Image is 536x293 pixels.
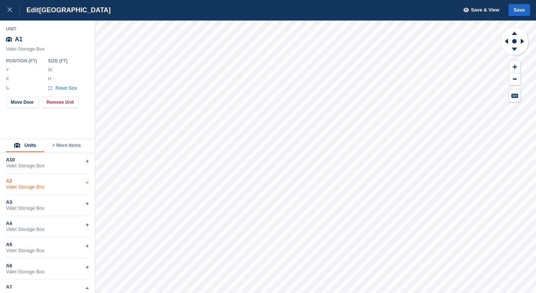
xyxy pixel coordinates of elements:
[6,237,89,258] div: A5Valet Storage Box+
[6,97,39,108] button: Move Door
[86,263,89,272] div: +
[6,199,89,205] div: A3
[6,86,9,89] img: angle-icn.0ed2eb85.svg
[6,216,89,237] div: A4Valet Storage Box+
[6,163,89,169] div: Valet Storage Box
[509,73,520,86] button: Zoom Out
[86,220,89,229] div: +
[471,6,499,14] span: Save & View
[6,263,89,269] div: A6
[6,46,89,56] div: Valet Storage Box
[44,139,89,152] button: + More Items
[86,178,89,187] div: +
[6,152,89,174] div: A10Valet Storage Box+
[42,97,79,108] button: Remove Unit
[86,157,89,166] div: +
[509,61,520,73] button: Zoom In
[86,284,89,293] div: +
[6,26,89,32] div: Unit
[86,242,89,251] div: +
[6,248,89,254] div: Valet Storage Box
[6,284,89,290] div: A7
[509,90,520,102] button: Keyboard Shortcuts
[48,76,52,82] label: H
[6,139,44,152] button: Units
[6,157,89,163] div: A10
[6,220,89,226] div: A4
[6,33,89,46] div: A1
[6,258,89,280] div: A6Valet Storage Box+
[6,226,89,232] div: Valet Storage Box
[6,205,89,211] div: Valet Storage Box
[6,178,89,184] div: A2
[6,58,42,64] div: Position ( FT )
[459,4,500,16] button: Save & View
[6,195,89,216] div: A3Valet Storage Box+
[48,67,52,73] label: W
[6,76,10,82] label: X
[6,269,89,275] div: Valet Storage Box
[55,85,77,91] span: Reset Size
[6,184,89,190] div: Valet Storage Box
[508,4,530,16] button: Save
[48,58,81,64] div: Size ( FT )
[6,242,89,248] div: A5
[86,199,89,208] div: +
[6,174,89,195] div: A2Valet Storage Box+
[20,6,111,15] div: Edit [GEOGRAPHIC_DATA]
[6,67,10,73] label: Y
